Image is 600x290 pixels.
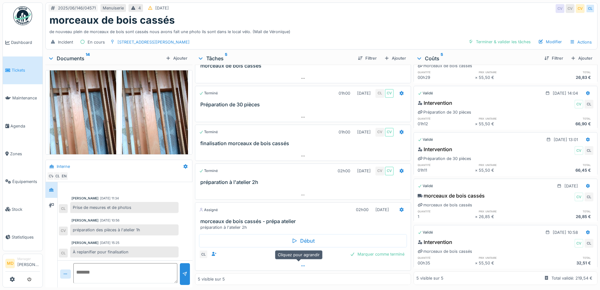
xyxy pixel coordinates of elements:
div: CV [375,167,384,175]
div: 26,85 € [479,214,536,220]
div: Préparation de 30 pièces [418,109,471,115]
sup: 5 [441,55,443,62]
div: Intervention [418,99,452,107]
div: Terminé [199,129,218,135]
div: En cours [88,39,105,45]
h3: morceaux de bois cassés - prépa atelier [200,218,408,224]
div: CL [586,4,595,13]
div: Total validé: 219,54 € [551,275,592,281]
div: 55,50 € [479,74,536,80]
div: [PERSON_NAME] [71,240,99,245]
h6: quantité [418,209,475,213]
div: Validé [418,91,433,96]
div: CL [585,192,593,201]
sup: 14 [86,55,90,62]
div: Ajouter [163,54,190,62]
h6: quantité [418,116,475,121]
div: 4 [138,5,141,11]
a: Agenda [3,112,43,140]
span: Zones [10,151,40,157]
div: × [475,121,479,127]
div: Menuiserie [103,5,124,11]
div: CV [385,128,394,137]
a: MD Manager[PERSON_NAME] [5,257,40,272]
div: [STREET_ADDRESS][PERSON_NAME] [117,39,190,45]
span: Équipements [12,179,40,185]
div: Manager [17,257,40,261]
div: 55,50 € [479,167,536,173]
div: 55,50 € [479,260,536,266]
div: [DATE] 13:01 [554,137,578,143]
div: CV [385,167,394,175]
div: 66,45 € [536,167,593,173]
h6: prix unitaire [479,209,536,213]
div: 01h12 [418,121,475,127]
div: 01h11 [418,167,475,173]
div: Terminé [199,168,218,174]
h6: total [536,256,593,260]
div: [DATE] [357,168,371,174]
div: morceaux de bois cassés [418,63,472,69]
div: 00h29 [418,74,475,80]
div: CL [585,100,593,109]
div: Coûts [416,55,539,62]
div: × [475,260,479,266]
div: [DATE] [155,5,169,11]
h6: quantité [418,70,475,74]
div: CV [375,128,384,137]
div: Terminé [199,91,218,96]
h3: morceaux de bois cassés [200,63,408,69]
div: Ajouter [382,54,409,62]
h6: quantité [418,256,475,260]
a: Statistiques [3,223,43,251]
div: de nouveau plein de morceaux de bois sont cassés nous avons fait une photo ils sont dans le local... [49,26,593,35]
div: 26,83 € [536,74,593,80]
div: Validé [418,137,433,142]
div: Filtrer [355,54,379,62]
div: Cliquez pour agrandir [275,250,323,259]
div: [DATE] [564,183,578,189]
div: 02h00 [356,207,369,213]
span: Stock [12,206,40,212]
div: [DATE] 11:34 [100,196,119,201]
a: Zones [3,140,43,168]
div: [DATE] [357,90,371,96]
div: [PERSON_NAME] [71,196,99,201]
div: CL [585,239,593,248]
a: Maintenance [3,84,43,112]
div: [PERSON_NAME] [71,218,99,223]
div: 01h00 [339,129,350,135]
div: Tâches [197,55,352,62]
span: Dashboard [11,39,40,45]
div: CL [199,250,208,259]
div: 5 visible sur 5 [198,276,225,282]
span: Maintenance [12,95,40,101]
div: Début [199,234,407,247]
div: × [475,74,479,80]
div: Interne [57,163,70,169]
div: Documents [48,55,163,62]
div: CV [574,146,583,155]
a: Stock [3,195,43,223]
div: Intervention [418,145,452,153]
div: CV [47,172,56,181]
h6: prix unitaire [479,256,536,260]
img: 2j7ocqis8vf09xhx39e8pkhfrucv [122,70,188,159]
div: CV [574,239,583,248]
h6: prix unitaire [479,70,536,74]
h6: total [536,116,593,121]
div: Préparation de 30 pièces [418,156,471,162]
div: préparation des pièces à l'atelier 1h [70,224,179,235]
h3: Préparation de 30 pièces [200,102,408,108]
div: Marquer comme terminé [347,250,407,258]
div: EN [60,172,68,181]
h6: total [536,209,593,213]
div: 55,50 € [479,121,536,127]
div: CL [585,146,593,155]
h6: quantité [418,163,475,167]
div: [DATE] 10:56 [100,218,119,223]
h1: morceaux de bois cassés [49,14,175,26]
div: morceaux de bois cassés [418,248,472,254]
div: Actions [567,38,595,47]
div: Ajouter [568,54,595,62]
